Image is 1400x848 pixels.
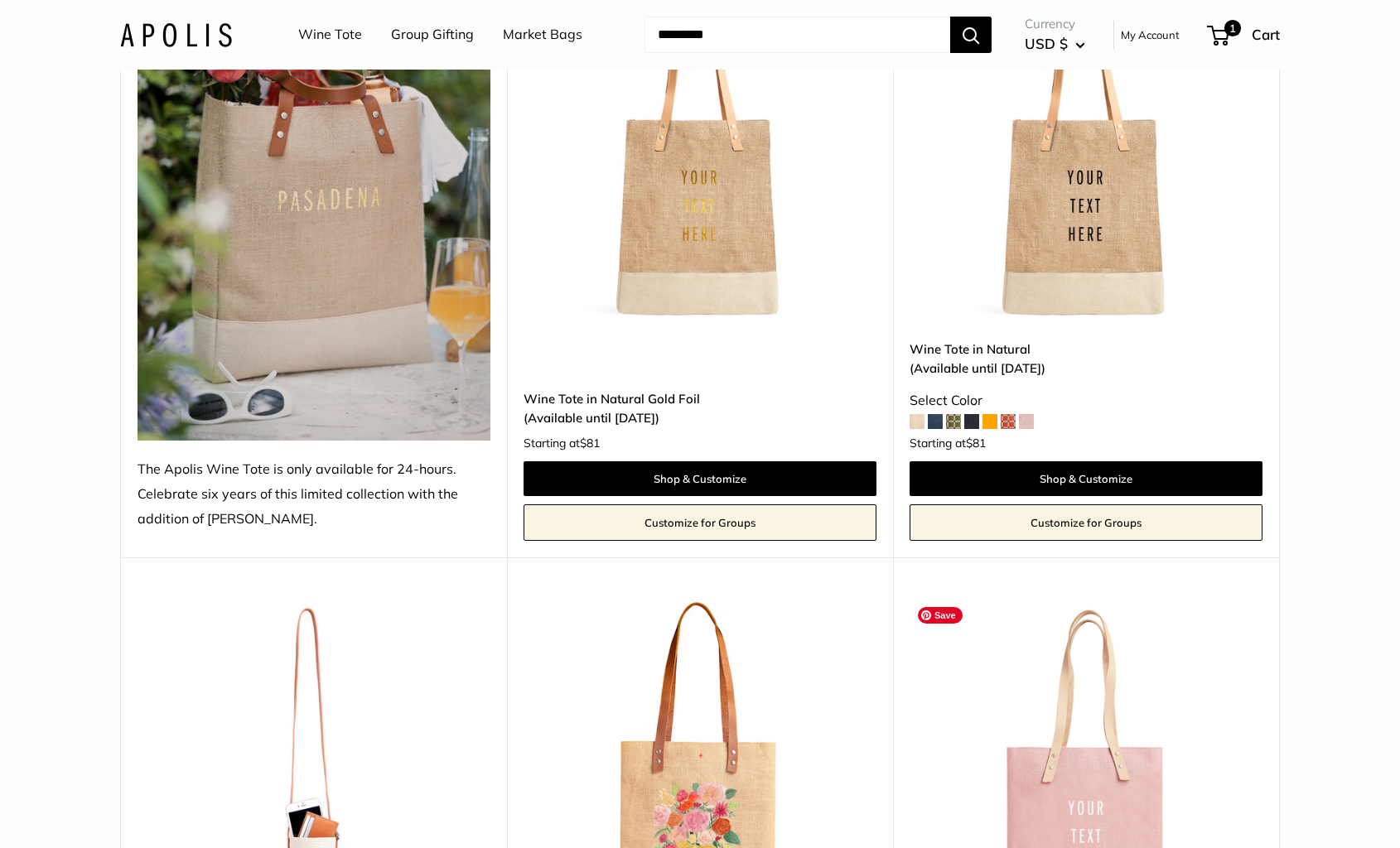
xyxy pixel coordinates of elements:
a: Customize for Groups [910,504,1262,541]
span: USD $ [1025,35,1068,52]
a: Shop & Customize [524,461,876,496]
div: Select Color [910,388,1262,413]
span: $81 [966,436,986,450]
button: USD $ [1025,31,1085,57]
span: $81 [580,436,600,450]
span: 1 [1224,20,1241,36]
span: Currency [1025,12,1085,36]
a: Market Bags [503,22,582,47]
span: Starting at [910,437,986,449]
a: 1 Cart [1209,22,1280,48]
a: My Account [1121,25,1180,45]
button: Search [950,17,992,53]
a: Shop & Customize [910,461,1262,496]
a: Wine Tote in Natural Gold Foil(Available until [DATE]) [524,389,876,428]
a: Wine Tote in Natural(Available until [DATE]) [910,340,1262,378]
a: Group Gifting [391,22,474,47]
a: Customize for Groups [524,504,876,541]
span: Save [918,607,963,624]
img: Apolis [120,22,232,46]
a: Wine Tote [298,22,362,47]
div: The Apolis Wine Tote is only available for 24-hours. Celebrate six years of this limited collecti... [138,457,490,532]
input: Search... [644,17,950,53]
span: Starting at [524,437,600,449]
span: Cart [1252,26,1280,43]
